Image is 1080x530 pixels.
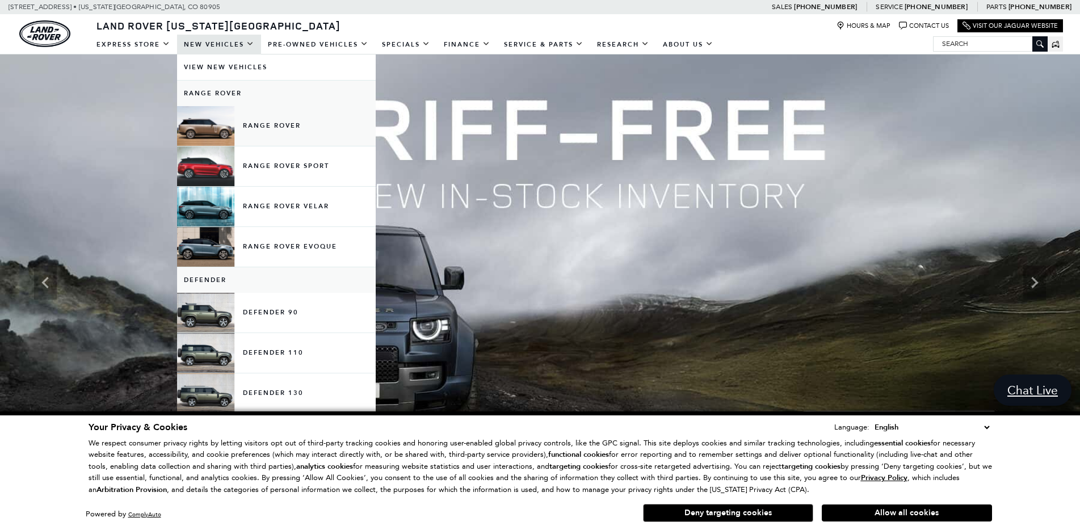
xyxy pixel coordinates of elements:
[375,35,437,54] a: Specials
[656,35,720,54] a: About Us
[177,35,261,54] a: New Vehicles
[994,375,1071,406] a: Chat Live
[89,438,992,496] p: We respect consumer privacy rights by letting visitors opt out of third-party tracking cookies an...
[872,421,992,434] select: Language Select
[34,266,57,300] div: Previous
[834,423,869,431] div: Language:
[794,2,857,11] a: [PHONE_NUMBER]
[177,333,376,373] a: Defender 110
[861,473,907,483] u: Privacy Policy
[128,511,161,518] a: ComplyAuto
[497,35,590,54] a: Service & Parts
[549,461,608,472] strong: targeting cookies
[899,22,949,30] a: Contact Us
[1008,2,1071,11] a: [PHONE_NUMBER]
[19,20,70,47] a: land-rover
[177,187,376,226] a: Range Rover Velar
[177,267,376,293] a: Defender
[177,146,376,186] a: Range Rover Sport
[177,293,376,333] a: Defender 90
[772,3,792,11] span: Sales
[822,504,992,521] button: Allow all cookies
[1002,382,1064,398] span: Chat Live
[9,3,220,11] a: [STREET_ADDRESS] • [US_STATE][GEOGRAPHIC_DATA], CO 80905
[90,35,177,54] a: EXPRESS STORE
[548,449,609,460] strong: functional cookies
[296,461,353,472] strong: analytics cookies
[89,421,187,434] span: Your Privacy & Cookies
[96,485,167,495] strong: Arbitration Provision
[963,22,1058,30] a: Visit Our Jaguar Website
[934,37,1047,51] input: Search
[177,81,376,106] a: Range Rover
[86,511,161,518] div: Powered by
[90,35,720,54] nav: Main Navigation
[905,2,968,11] a: [PHONE_NUMBER]
[177,54,376,80] a: View New Vehicles
[781,461,841,472] strong: targeting cookies
[90,19,347,32] a: Land Rover [US_STATE][GEOGRAPHIC_DATA]
[861,473,907,482] a: Privacy Policy
[96,19,341,32] span: Land Rover [US_STATE][GEOGRAPHIC_DATA]
[177,373,376,413] a: Defender 130
[643,504,813,522] button: Deny targeting cookies
[590,35,656,54] a: Research
[837,22,890,30] a: Hours & Map
[876,3,902,11] span: Service
[261,35,375,54] a: Pre-Owned Vehicles
[1023,266,1046,300] div: Next
[19,20,70,47] img: Land Rover
[437,35,497,54] a: Finance
[986,3,1007,11] span: Parts
[177,227,376,267] a: Range Rover Evoque
[874,438,931,448] strong: essential cookies
[177,106,376,146] a: Range Rover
